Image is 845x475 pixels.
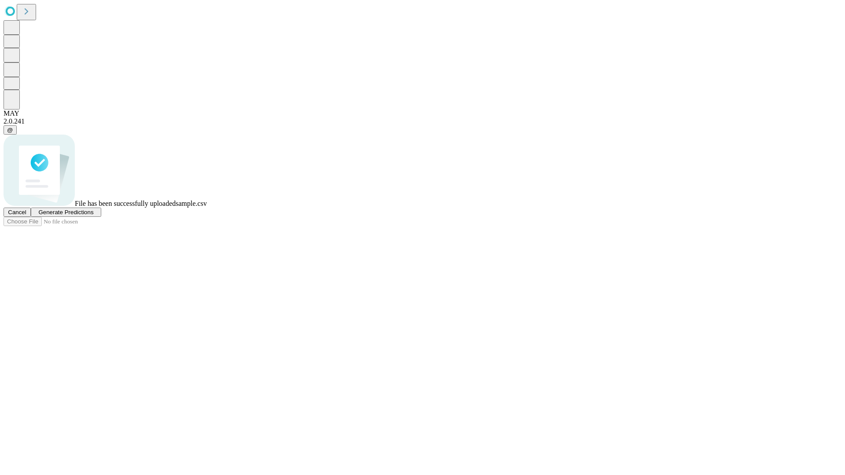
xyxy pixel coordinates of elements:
button: Cancel [4,208,31,217]
button: @ [4,125,17,135]
button: Generate Predictions [31,208,101,217]
span: @ [7,127,13,133]
span: sample.csv [176,200,207,207]
span: File has been successfully uploaded [75,200,176,207]
div: 2.0.241 [4,117,841,125]
span: Generate Predictions [38,209,93,216]
div: MAY [4,110,841,117]
span: Cancel [8,209,26,216]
